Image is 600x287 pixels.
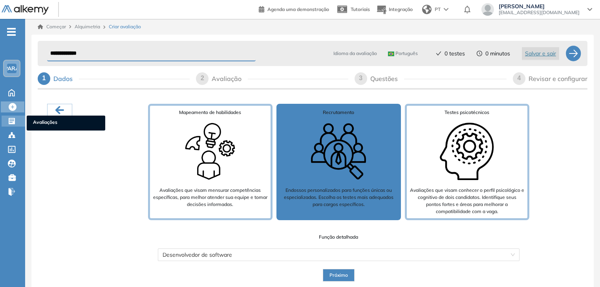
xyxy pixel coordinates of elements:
img: seta [444,8,448,11]
button: Próximo [323,269,355,281]
font: Próximo [329,272,348,278]
font: 4 [518,75,521,81]
font: 3 [359,75,362,81]
img: Tipo de pesquisa [179,120,241,183]
font: Começar [46,24,66,29]
font: 0 testes [445,50,465,57]
font: 0 minutos [485,50,510,57]
font: Criar avaliação [109,24,141,29]
div: 3Questões [355,72,507,85]
font: Questões [370,75,398,83]
font: 2 [201,75,204,81]
font: Integração [389,6,413,12]
font: Revisar e configurar [529,75,587,83]
button: Salvar e sair [522,47,559,60]
img: mundo [422,5,432,14]
button: Integração [376,1,413,18]
font: [PERSON_NAME] [499,3,545,10]
font: Português [395,50,418,56]
font: Avaliações [33,119,57,125]
font: Função detalhada [319,234,358,240]
font: Mapeamento de habilidades [179,109,241,115]
img: SUTIÃ [388,52,394,56]
font: Recrutamento [323,109,354,115]
font: [EMAIL_ADDRESS][DOMAIN_NAME] [499,9,580,15]
img: Tipo de pesquisa [435,120,498,183]
font: Dados [53,75,73,83]
span: círculo do relógio [477,51,482,56]
font: Avaliações que visam mensurar competências específicas, para melhor atender sua equipe e tomar de... [153,187,267,207]
a: Agenda uma demonstração [259,4,329,13]
font: Agenda uma demonstração [267,6,329,12]
font: Avaliações que visam conhecer o perfil psicológico e cognitivo de dois candidatos. Identifique se... [410,187,524,214]
a: Começar [38,23,66,30]
font: Endossos personalizados para funções únicas ou especializadas. Escolha os testes mais adequados p... [284,187,393,207]
font: Alquimetria [75,24,100,29]
font: 1 [42,75,46,81]
font: Salvar e sair [525,50,556,57]
div: 1Dados [38,72,190,85]
font: Tutoriais [351,6,370,12]
font: Idioma da avaliação [333,50,377,56]
img: Tipo de pesquisa [307,120,370,183]
font: PARA [4,65,19,72]
span: verificar [436,51,441,56]
div: 4Revisar e configurar [513,72,587,85]
img: Logotipo [2,5,49,15]
font: PT [435,6,441,12]
font: Avaliação [212,75,241,83]
span: Desenvolvedor de software [163,249,515,261]
font: Testes psicotécnicos [445,109,489,115]
font: Desenvolvedor de software [163,251,232,258]
div: 2Avaliação [196,72,348,85]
